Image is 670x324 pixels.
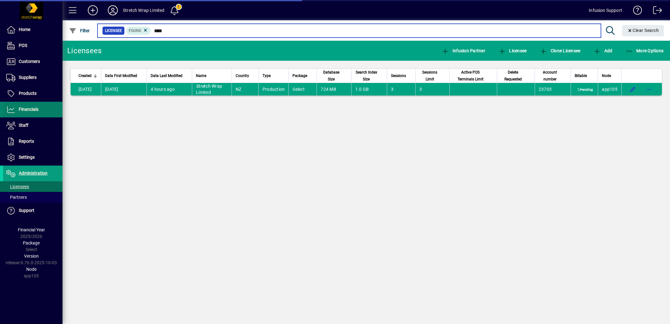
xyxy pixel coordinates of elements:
td: 724 MB [317,83,351,95]
td: 4 hours ago [147,83,192,95]
span: Pending [576,87,594,92]
td: Production [258,83,289,95]
a: Logout [648,1,662,22]
td: [DATE] [71,83,101,95]
td: Select [288,83,317,95]
td: 3 [387,83,415,95]
span: Support [19,208,34,213]
div: Sessions Limit [419,69,446,83]
span: Version [24,254,39,259]
div: Package [292,72,313,79]
button: Clone Licensee [538,45,582,56]
a: Knowledge Base [628,1,642,22]
span: Found [129,28,141,33]
button: More Options [624,45,665,56]
div: Node [602,72,617,79]
span: Package [23,240,40,245]
span: tch Wrap Limited [196,84,222,95]
span: Sessions [391,72,406,79]
em: Stre [196,84,204,89]
a: Products [3,86,62,101]
span: Billable [575,72,587,79]
button: Edit [628,84,638,94]
span: Reports [19,139,34,144]
span: POS [19,43,27,48]
span: Licensee [498,48,527,53]
div: Type [262,72,285,79]
a: Staff [3,118,62,133]
span: Licensees [6,184,29,189]
span: Financials [19,107,38,112]
a: Licensees [3,181,62,192]
span: Suppliers [19,75,37,80]
span: Home [19,27,30,32]
span: Country [236,72,249,79]
mat-chip: Found Status: Found [126,27,151,35]
span: Products [19,91,37,96]
td: 23703 [535,83,571,95]
a: Suppliers [3,70,62,85]
span: Partners [6,195,27,200]
span: Clone Licensee [540,48,580,53]
div: Account number [539,69,567,83]
a: POS [3,38,62,54]
span: Customers [19,59,40,64]
button: Add [83,5,103,16]
span: Database Size [321,69,342,83]
button: Infusion Partner [440,45,487,56]
a: Settings [3,150,62,165]
span: Data First Modified [105,72,137,79]
span: Clear Search [627,28,659,33]
div: Search Index Size [355,69,383,83]
span: Add [593,48,612,53]
div: Country [236,72,255,79]
div: Database Size [321,69,347,83]
span: Type [262,72,271,79]
div: Data Last Modified [151,72,188,79]
div: Licensees [67,46,102,56]
span: Filter [69,28,90,33]
span: Node [26,267,37,272]
td: [DATE] [101,83,147,95]
a: Financials [3,102,62,117]
a: Customers [3,54,62,69]
div: Created [78,72,97,79]
a: Home [3,22,62,38]
button: Licensee [497,45,528,56]
td: 1.0 GB [351,83,387,95]
span: app105.prod.infusionbusinesssoftware.com [602,87,617,92]
span: Package [292,72,307,79]
div: Billable [575,72,594,79]
button: Filter [67,25,92,36]
span: Name [196,72,206,79]
span: Administration [19,171,47,176]
span: Sessions Limit [419,69,440,83]
div: Stretch Wrap Limited [123,5,165,15]
span: Delete Requested [501,69,525,83]
span: Account number [539,69,561,83]
button: Add [592,45,614,56]
button: More options [644,84,654,94]
div: Name [196,72,228,79]
span: Infusion Partner [442,48,485,53]
span: Financial Year [18,227,45,232]
div: Active POS Terminals Limit [453,69,493,83]
span: Licensee [105,28,122,34]
span: Staff [19,123,28,128]
span: Search Index Size [355,69,378,83]
span: Created [78,72,92,79]
span: Settings [19,155,35,160]
span: Node [602,72,611,79]
span: More Options [626,48,664,53]
div: Sessions [391,72,412,79]
button: Profile [103,5,123,16]
div: Delete Requested [501,69,531,83]
span: Active POS Terminals Limit [453,69,487,83]
button: Clear [622,25,664,36]
span: Data Last Modified [151,72,182,79]
a: Support [3,203,62,219]
td: 3 [415,83,449,95]
td: NZ [232,83,258,95]
div: Infusion Support [589,5,622,15]
a: Partners [3,192,62,203]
